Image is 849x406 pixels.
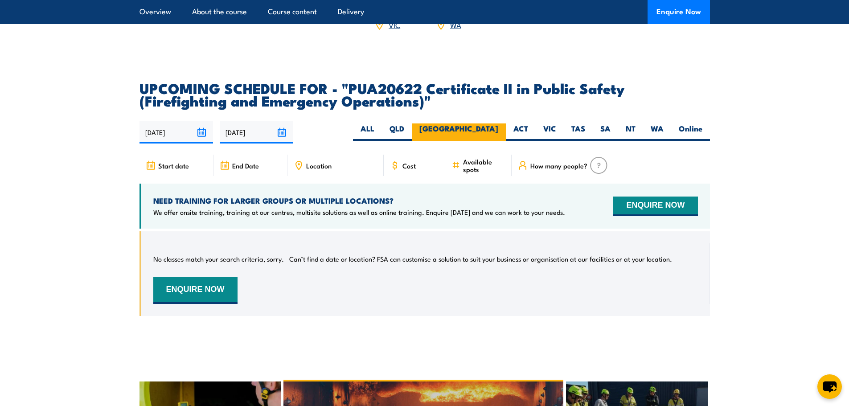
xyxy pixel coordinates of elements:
label: NT [618,123,643,141]
label: WA [643,123,671,141]
label: QLD [382,123,412,141]
label: [GEOGRAPHIC_DATA] [412,123,506,141]
label: ACT [506,123,536,141]
p: We offer onsite training, training at our centres, multisite solutions as well as online training... [153,208,565,217]
span: Start date [158,162,189,169]
button: chat-button [817,374,842,399]
h2: UPCOMING SCHEDULE FOR - "PUA20622 Certificate II in Public Safety (Firefighting and Emergency Ope... [139,82,710,107]
span: Cost [402,162,416,169]
input: From date [139,121,213,144]
label: SA [593,123,618,141]
button: ENQUIRE NOW [613,197,697,216]
h4: NEED TRAINING FOR LARGER GROUPS OR MULTIPLE LOCATIONS? [153,196,565,205]
span: Location [306,162,332,169]
label: TAS [564,123,593,141]
span: Available spots [463,158,505,173]
label: ALL [353,123,382,141]
label: Online [671,123,710,141]
p: No classes match your search criteria, sorry. [153,254,284,263]
a: VIC [389,19,400,30]
span: End Date [232,162,259,169]
span: How many people? [530,162,587,169]
a: WA [450,19,461,30]
button: ENQUIRE NOW [153,277,238,304]
input: To date [220,121,293,144]
label: VIC [536,123,564,141]
p: Can’t find a date or location? FSA can customise a solution to suit your business or organisation... [289,254,672,263]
